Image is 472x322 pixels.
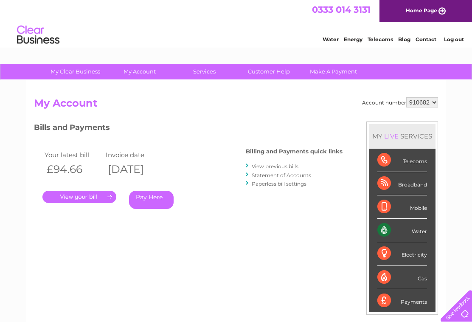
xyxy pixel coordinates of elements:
a: Blog [398,36,410,42]
a: View previous bills [252,163,298,169]
div: Account number [362,97,438,107]
a: Log out [444,36,464,42]
a: . [42,191,116,203]
a: My Account [105,64,175,79]
a: Water [323,36,339,42]
div: Water [377,219,427,242]
div: Payments [377,289,427,312]
a: Make A Payment [298,64,368,79]
a: Customer Help [234,64,304,79]
h4: Billing and Payments quick links [246,148,343,155]
h2: My Account [34,97,438,113]
a: Services [169,64,239,79]
th: £94.66 [42,161,104,178]
div: MY SERVICES [369,124,435,148]
a: Paperless bill settings [252,181,306,187]
div: LIVE [382,132,400,140]
div: Telecoms [377,149,427,172]
td: Your latest bill [42,149,104,161]
a: Pay Here [129,191,174,209]
a: Contact [416,36,436,42]
div: Broadband [377,172,427,195]
div: Mobile [377,195,427,219]
a: 0333 014 3131 [312,4,371,15]
div: Gas [377,266,427,289]
a: My Clear Business [40,64,110,79]
td: Invoice date [104,149,165,161]
a: Telecoms [368,36,393,42]
img: logo.png [17,22,60,48]
div: Electricity [377,242,427,266]
a: Statement of Accounts [252,172,311,178]
div: Clear Business is a trading name of Verastar Limited (registered in [GEOGRAPHIC_DATA] No. 3667643... [36,5,437,41]
th: [DATE] [104,161,165,178]
a: Energy [344,36,362,42]
h3: Bills and Payments [34,121,343,136]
